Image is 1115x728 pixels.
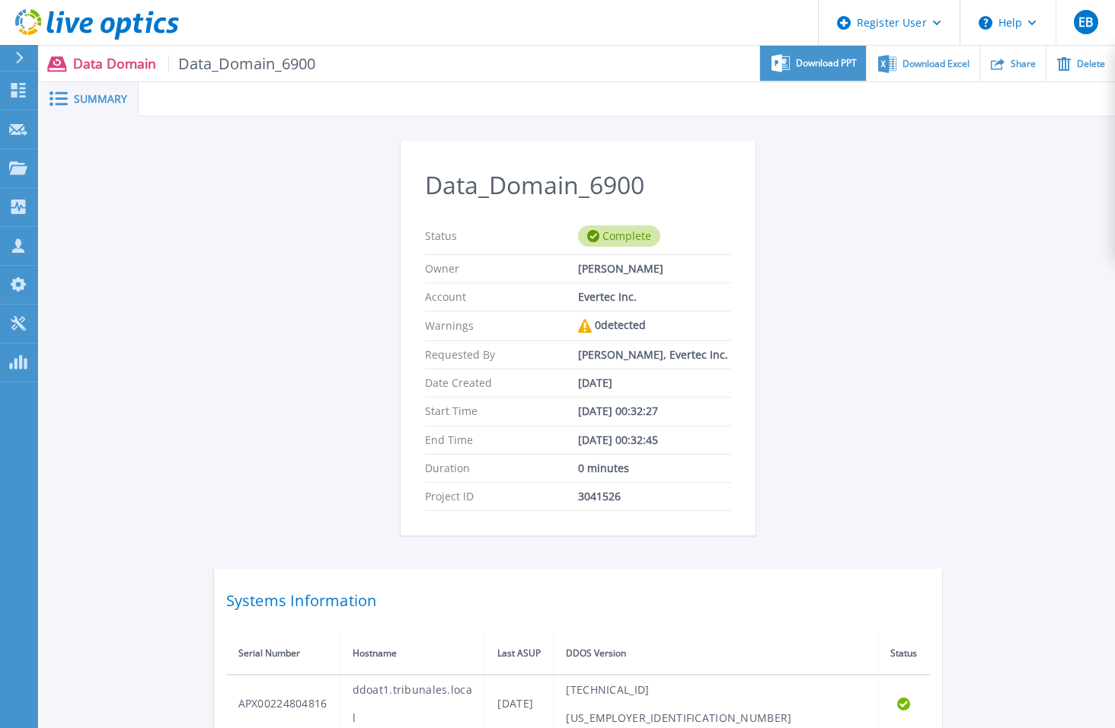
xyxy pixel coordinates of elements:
div: 0 minutes [578,462,731,474]
th: Status [878,633,930,675]
span: Download PPT [796,59,857,68]
div: 3041526 [578,490,731,503]
div: [PERSON_NAME], Evertec Inc. [578,349,731,361]
p: Warnings [425,319,578,333]
div: [PERSON_NAME] [578,263,731,275]
span: Share [1011,59,1036,69]
p: Start Time [425,405,578,417]
p: Data Domain [73,55,316,72]
p: Duration [425,462,578,474]
div: [DATE] [578,377,731,389]
h2: Systems Information [226,587,930,615]
div: 0 detected [578,319,731,333]
span: Download Excel [903,59,970,69]
th: DDOS Version [554,633,878,675]
span: Summary [74,94,127,104]
span: Delete [1077,59,1105,69]
p: Project ID [425,490,578,503]
th: Hostname [340,633,485,675]
p: End Time [425,434,578,446]
div: [DATE] 00:32:27 [578,405,731,417]
p: Owner [425,263,578,275]
div: [DATE] 00:32:45 [578,434,731,446]
th: Serial Number [226,633,340,675]
p: Status [425,225,578,247]
p: Requested By [425,349,578,361]
span: EB [1078,16,1093,28]
div: Evertec Inc. [578,291,731,303]
p: Account [425,291,578,303]
div: Complete [578,225,660,247]
h2: Data_Domain_6900 [425,171,731,200]
span: Data_Domain_6900 [168,55,316,72]
th: Last ASUP [485,633,554,675]
p: Date Created [425,377,578,389]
